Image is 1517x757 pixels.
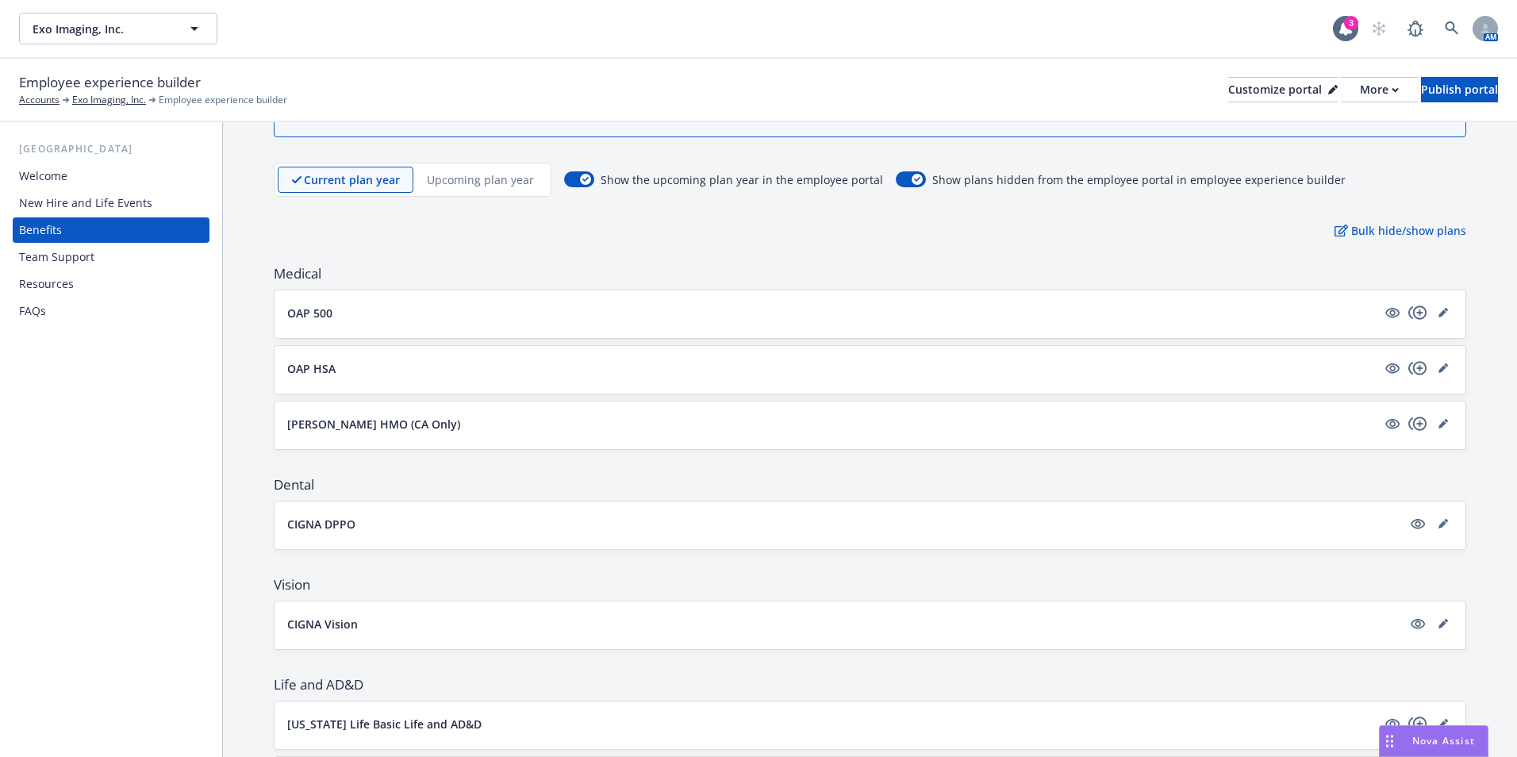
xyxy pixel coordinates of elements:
[427,171,534,188] p: Upcoming plan year
[1408,714,1427,733] a: copyPlus
[1341,77,1418,102] button: More
[19,244,94,270] div: Team Support
[1408,514,1427,533] a: visible
[13,271,209,297] a: Resources
[13,190,209,216] a: New Hire and Life Events
[19,190,152,216] div: New Hire and Life Events
[1383,303,1402,322] a: visible
[287,516,355,532] p: CIGNA DPPO
[287,305,1377,321] button: OAP 500
[1408,303,1427,322] a: copyPlus
[274,575,1466,594] span: Vision
[304,171,400,188] p: Current plan year
[287,416,460,432] p: [PERSON_NAME] HMO (CA Only)
[13,244,209,270] a: Team Support
[1363,13,1395,44] a: Start snowing
[1400,13,1431,44] a: Report a Bug
[1379,725,1488,757] button: Nova Assist
[1434,303,1453,322] a: editPencil
[274,264,1466,283] span: Medical
[1344,16,1358,30] div: 3
[19,93,60,107] a: Accounts
[1380,726,1400,756] div: Drag to move
[1434,714,1453,733] a: editPencil
[1228,78,1338,102] div: Customize portal
[19,13,217,44] button: Exo Imaging, Inc.
[13,163,209,189] a: Welcome
[1383,359,1402,378] a: visible
[19,271,74,297] div: Resources
[1436,13,1468,44] a: Search
[1421,77,1498,102] button: Publish portal
[1383,714,1402,733] a: visible
[1434,359,1453,378] a: editPencil
[274,675,1466,694] span: Life and AD&D
[601,171,883,188] span: Show the upcoming plan year in the employee portal
[287,616,358,632] p: CIGNA Vision
[932,171,1346,188] span: Show plans hidden from the employee portal in employee experience builder
[287,305,332,321] p: OAP 500
[159,93,287,107] span: Employee experience builder
[1383,414,1402,433] a: visible
[1408,614,1427,633] a: visible
[287,516,1402,532] button: CIGNA DPPO
[72,93,146,107] a: Exo Imaging, Inc.
[1434,414,1453,433] a: editPencil
[287,360,336,377] p: OAP HSA
[19,298,46,324] div: FAQs
[287,716,482,732] p: [US_STATE] Life Basic Life and AD&D
[13,141,209,157] div: [GEOGRAPHIC_DATA]
[287,616,1402,632] button: CIGNA Vision
[274,475,1466,494] span: Dental
[1408,414,1427,433] a: copyPlus
[287,360,1377,377] button: OAP HSA
[19,163,67,189] div: Welcome
[19,72,201,93] span: Employee experience builder
[13,298,209,324] a: FAQs
[1408,359,1427,378] a: copyPlus
[1434,614,1453,633] a: editPencil
[1434,514,1453,533] a: editPencil
[1360,78,1399,102] div: More
[287,716,1377,732] button: [US_STATE] Life Basic Life and AD&D
[33,21,170,37] span: Exo Imaging, Inc.
[1421,78,1498,102] div: Publish portal
[19,217,62,243] div: Benefits
[1412,734,1475,747] span: Nova Assist
[1335,222,1466,239] p: Bulk hide/show plans
[287,416,1377,432] button: [PERSON_NAME] HMO (CA Only)
[1228,77,1338,102] button: Customize portal
[13,217,209,243] a: Benefits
